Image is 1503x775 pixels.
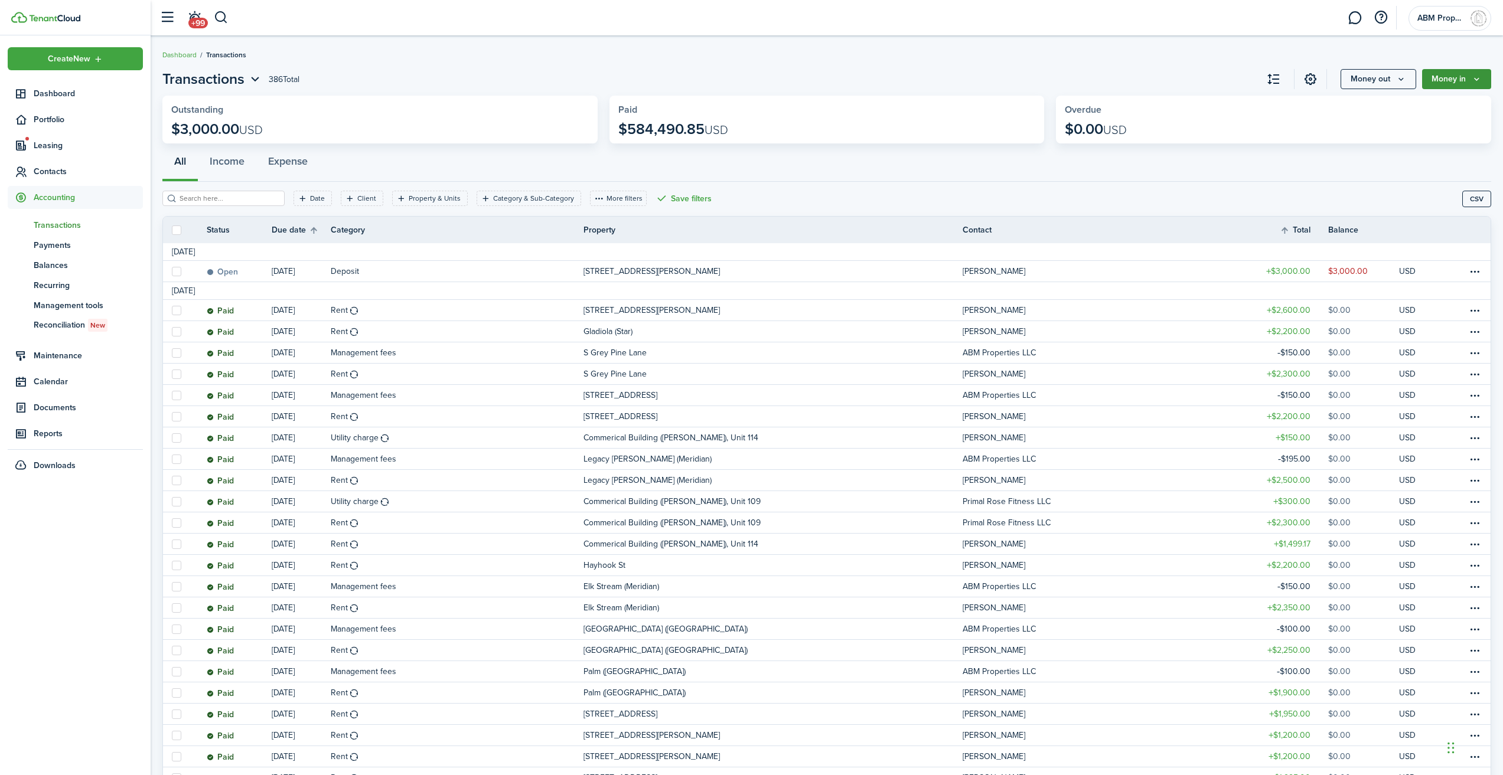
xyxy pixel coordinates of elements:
[331,342,583,363] a: Management fees
[8,275,143,295] a: Recurring
[272,342,331,363] a: [DATE]
[1328,261,1399,282] a: $3,000.00
[331,597,583,618] a: Rent
[1328,265,1368,277] table-amount-description: $3,000.00
[1328,368,1351,380] table-amount-description: $0.00
[331,491,583,512] a: Utility charge
[1328,470,1399,490] a: $0.00
[583,449,963,469] a: Legacy [PERSON_NAME] (Meridian)
[331,555,583,575] a: Rent
[583,300,963,321] a: [STREET_ADDRESS][PERSON_NAME]
[207,512,272,533] a: Paid
[331,453,396,465] table-info-title: Management fees
[207,597,272,618] a: Paid
[1328,576,1399,597] a: $0.00
[1257,261,1328,282] a: $3,000.00
[207,455,234,465] status: Paid
[1065,104,1482,115] widget-stats-title: Overdue
[272,491,331,512] a: [DATE]
[1257,427,1328,448] a: $150.00
[156,6,178,29] button: Open sidebar
[583,512,963,533] a: Commerical Building ([PERSON_NAME]), Unit 109
[1371,8,1391,28] button: Open resource center
[34,427,143,440] span: Reports
[1328,410,1351,423] table-amount-description: $0.00
[963,561,1025,570] table-profile-info-text: [PERSON_NAME]
[207,519,234,528] status: Paid
[963,364,1257,384] a: [PERSON_NAME]
[583,453,712,465] p: Legacy [PERSON_NAME] (Meridian)
[1257,385,1328,406] a: $150.00
[272,300,331,321] a: [DATE]
[583,427,963,448] a: Commerical Building ([PERSON_NAME]), Unit 114
[583,265,720,277] p: [STREET_ADDRESS][PERSON_NAME]
[272,449,331,469] a: [DATE]
[1469,9,1488,28] img: ABM Properties LLC
[1328,364,1399,384] a: $0.00
[11,12,27,23] img: TenantCloud
[963,300,1257,321] a: [PERSON_NAME]
[392,191,468,206] filter-tag: Open filter
[1257,470,1328,490] a: $2,500.00
[331,389,396,401] table-info-title: Management fees
[183,3,206,33] a: Notifications
[1328,453,1351,465] table-amount-description: $0.00
[583,325,633,338] p: Gladiola (Star)
[583,364,963,384] a: S Grey Pine Lane
[34,259,143,272] span: Balances
[272,223,331,237] th: Sort
[8,47,143,70] button: Open menu
[963,454,1036,464] table-profile-info-text: ABM Properties LLC
[1399,342,1432,363] a: USD
[331,346,396,359] table-info-title: Management fees
[963,582,1036,591] table-profile-info-text: ABM Properties LLC
[162,68,244,90] span: Transactions
[1328,491,1399,512] a: $0.00
[272,385,331,406] a: [DATE]
[331,534,583,554] a: Rent
[477,191,581,206] filter-tag: Open filter
[272,364,331,384] a: [DATE]
[207,449,272,469] a: Paid
[583,538,758,550] p: Commerical Building ([PERSON_NAME]), Unit 114
[583,406,963,427] a: [STREET_ADDRESS]
[1399,555,1432,575] a: USD
[1399,410,1416,423] p: USD
[1399,576,1432,597] a: USD
[1422,69,1491,89] button: Money in
[8,315,143,335] a: ReconciliationNew
[1257,555,1328,575] a: $2,200.00
[272,555,331,575] a: [DATE]
[963,576,1257,597] a: ABM Properties LLC
[207,267,238,277] status: Open
[1328,449,1399,469] a: $0.00
[272,538,295,550] p: [DATE]
[618,104,1036,115] widget-stats-title: Paid
[1280,223,1328,237] th: Sort
[583,385,963,406] a: [STREET_ADDRESS]
[963,427,1257,448] a: [PERSON_NAME]
[1273,495,1310,508] table-amount-title: $300.00
[1399,453,1416,465] p: USD
[272,431,295,444] p: [DATE]
[331,576,583,597] a: Management fees
[1328,512,1399,533] a: $0.00
[1257,512,1328,533] a: $2,300.00
[409,193,461,204] filter-tag-label: Property & Units
[1399,449,1432,469] a: USD
[583,342,963,363] a: S Grey Pine Lane
[583,491,963,512] a: Commerical Building ([PERSON_NAME]), Unit 109
[1399,385,1432,406] a: USD
[583,580,659,593] p: Elk Stream (Meridian)
[207,555,272,575] a: Paid
[1328,304,1351,316] table-amount-description: $0.00
[583,470,963,490] a: Legacy [PERSON_NAME] (Meridian)
[207,491,272,512] a: Paid
[357,193,376,204] filter-tag-label: Client
[331,538,348,550] table-info-title: Rent
[331,368,348,380] table-info-title: Rent
[1399,516,1416,529] p: USD
[583,516,761,529] p: Commerical Building ([PERSON_NAME]), Unit 109
[1422,69,1491,89] button: Open menu
[1257,491,1328,512] a: $300.00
